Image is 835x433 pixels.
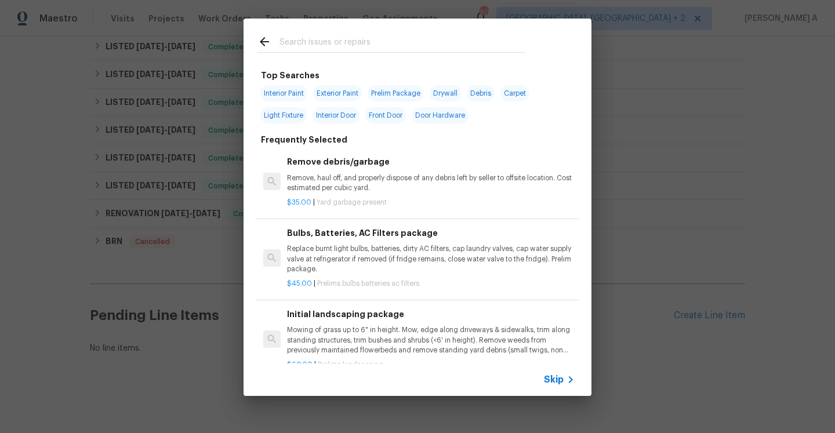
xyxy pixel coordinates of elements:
span: Debris [467,85,495,101]
p: | [287,279,575,289]
h6: Bulbs, Batteries, AC Filters package [287,227,575,239]
span: Door Hardware [412,107,469,123]
span: Skip [544,374,564,385]
span: Prelims landscaping [318,361,383,368]
h6: Frequently Selected [261,133,347,146]
p: | [287,198,575,208]
p: Mowing of grass up to 6" in height. Mow, edge along driveways & sidewalks, trim along standing st... [287,325,575,355]
span: $60.00 [287,361,313,368]
p: Remove, haul off, and properly dispose of any debris left by seller to offsite location. Cost est... [287,173,575,193]
span: Exterior Paint [313,85,362,101]
span: Prelim Package [368,85,424,101]
p: Replace burnt light bulbs, batteries, dirty AC filters, cap laundry valves, cap water supply valv... [287,244,575,274]
span: Yard garbage present [317,199,387,206]
h6: Top Searches [261,69,320,82]
span: Interior Door [313,107,360,123]
span: Prelims bulbs batteries ac filters [317,280,419,287]
span: $35.00 [287,199,311,206]
h6: Initial landscaping package [287,308,575,321]
span: Light Fixture [260,107,307,123]
h6: Remove debris/garbage [287,155,575,168]
span: Interior Paint [260,85,307,101]
input: Search issues or repairs [279,35,525,52]
p: | [287,360,575,370]
span: Carpet [500,85,529,101]
span: Front Door [365,107,406,123]
span: $45.00 [287,280,312,287]
span: Drywall [430,85,461,101]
